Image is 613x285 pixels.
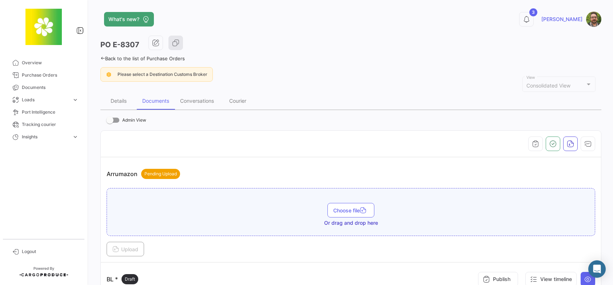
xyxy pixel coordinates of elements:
span: expand_more [72,134,79,140]
a: Back to the list of Purchase Orders [100,56,185,61]
span: Please select a Destination Customs Broker [118,72,207,77]
button: Choose file [327,203,374,217]
a: Purchase Orders [6,69,81,81]
img: 8664c674-3a9e-46e9-8cba-ffa54c79117b.jfif [25,9,62,45]
span: Purchase Orders [22,72,79,78]
div: Conversations [180,98,214,104]
button: Upload [107,242,144,256]
span: What's new? [108,16,139,23]
span: Upload [112,246,138,252]
span: Draft [125,276,135,282]
span: expand_more [72,97,79,103]
a: Tracking courier [6,118,81,131]
div: Documents [142,98,169,104]
span: Admin View [122,116,146,125]
span: Overview [22,60,79,66]
span: [PERSON_NAME] [541,16,582,23]
span: Or drag and drop here [324,219,378,227]
button: What's new? [104,12,154,27]
span: Insights [22,134,69,140]
span: Documents [22,84,79,91]
span: Consolidated View [526,82,570,89]
a: Port Intelligence [6,106,81,118]
span: Pending Upload [144,171,177,177]
span: Logout [22,248,79,255]
a: Documents [6,81,81,94]
div: Courier [229,98,246,104]
span: Choose file [333,207,369,213]
p: Arrumazon [107,169,180,179]
span: Tracking courier [22,121,79,128]
div: Abrir Intercom Messenger [588,260,606,278]
a: Overview [6,57,81,69]
h3: PO E-8307 [100,40,139,50]
div: Details [111,98,127,104]
img: SR.jpg [586,12,601,27]
span: Loads [22,97,69,103]
span: Port Intelligence [22,109,79,115]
